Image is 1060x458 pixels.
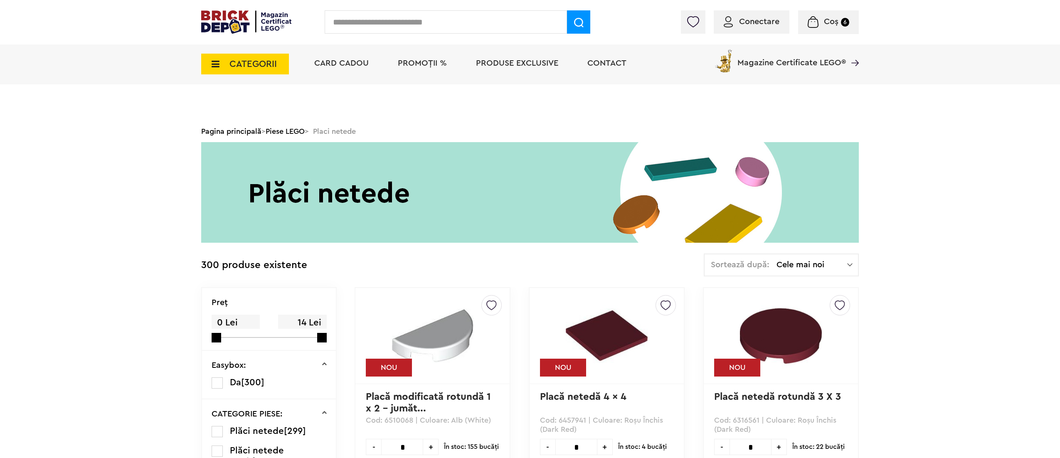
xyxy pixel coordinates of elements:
span: Cele mai noi [777,261,847,269]
span: În stoc: 4 bucăţi [618,439,667,455]
div: NOU [366,359,412,377]
p: Cod: 6316561 | Culoare: Roşu Închis (Dark Red) [714,416,848,434]
span: Sortează după: [711,261,769,269]
div: 300 produse existente [201,254,307,277]
a: Magazine Certificate LEGO® [846,48,859,56]
small: 6 [841,18,849,27]
span: - [366,439,381,455]
span: Coș [824,17,838,26]
div: NOU [714,359,760,377]
a: Produse exclusive [476,59,558,67]
img: Placă modificată rotundă 1 x 2 - jumătate [381,295,485,377]
p: Preţ [212,298,228,307]
span: + [423,439,439,455]
span: În stoc: 155 bucăţi [444,439,499,455]
img: Placă netedă 4 x 4 [555,295,658,377]
p: Cod: 6457941 | Culoare: Roşu Închis (Dark Red) [540,416,673,434]
img: Placă netedă rotundă 3 X 3 [729,295,833,377]
a: Contact [587,59,626,67]
span: 0 Lei [212,315,260,331]
a: Card Cadou [314,59,369,67]
a: Placă netedă rotundă 3 X 3 [714,392,841,402]
p: CATEGORIE PIESE: [212,410,283,418]
div: > > Placi netede [201,121,859,142]
a: Piese LEGO [266,128,305,135]
img: Placi netede [201,142,859,243]
span: Plăci netede [230,426,284,436]
p: Easybox: [212,361,246,369]
a: Placă netedă 4 x 4 [540,392,626,402]
span: + [597,439,613,455]
span: Da [230,378,241,387]
span: [299] [284,426,306,436]
span: CATEGORII [229,59,277,69]
span: Magazine Certificate LEGO® [737,48,846,67]
span: 14 Lei [278,315,326,331]
span: - [540,439,555,455]
span: + [772,439,787,455]
span: Conectare [739,17,779,26]
a: Pagina principală [201,128,261,135]
a: Conectare [724,17,779,26]
a: PROMOȚII % [398,59,447,67]
a: Placă modificată rotundă 1 x 2 - jumăt... [366,392,494,414]
p: Cod: 6510068 | Culoare: Alb (White) [366,416,499,434]
span: În stoc: 22 bucăţi [792,439,845,455]
span: - [714,439,730,455]
div: NOU [540,359,586,377]
span: [300] [241,378,264,387]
